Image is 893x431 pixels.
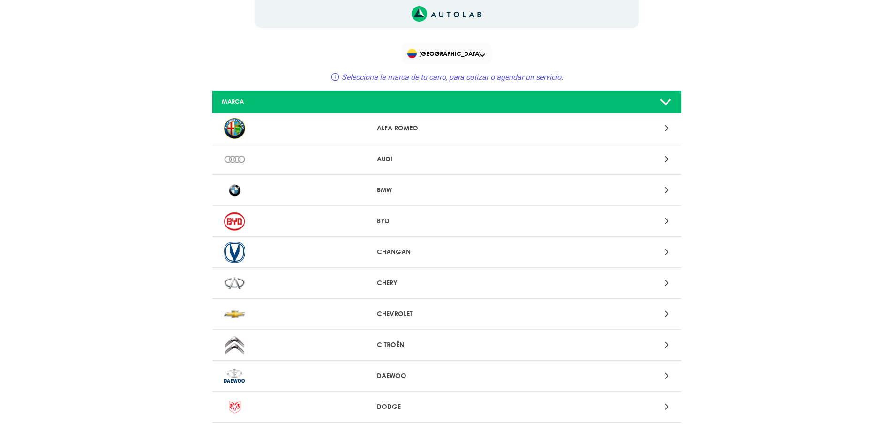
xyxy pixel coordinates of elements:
p: CHEVROLET [377,309,516,319]
img: CHEVROLET [224,304,245,325]
p: CHERY [377,278,516,288]
a: MARCA [212,91,681,113]
p: DODGE [377,402,516,412]
a: Link al sitio de autolab [412,9,481,18]
img: BMW [224,180,245,201]
p: BMW [377,185,516,195]
span: [GEOGRAPHIC_DATA] [407,47,488,60]
p: ALFA ROMEO [377,123,516,133]
img: ALFA ROMEO [224,118,245,139]
span: Selecciona la marca de tu carro, para cotizar o agendar un servicio: [342,73,563,82]
div: Flag of COLOMBIA[GEOGRAPHIC_DATA] [402,43,492,64]
p: CITROËN [377,340,516,350]
p: AUDI [377,154,516,164]
img: BYD [224,211,245,232]
p: CHANGAN [377,247,516,257]
img: CITROËN [224,335,245,355]
img: CHERY [224,273,245,294]
img: DODGE [224,397,245,417]
img: Flag of COLOMBIA [407,49,417,58]
img: DAEWOO [224,366,245,386]
div: MARCA [215,97,369,106]
img: AUDI [224,149,245,170]
p: DAEWOO [377,371,516,381]
p: BYD [377,216,516,226]
img: CHANGAN [224,242,245,263]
